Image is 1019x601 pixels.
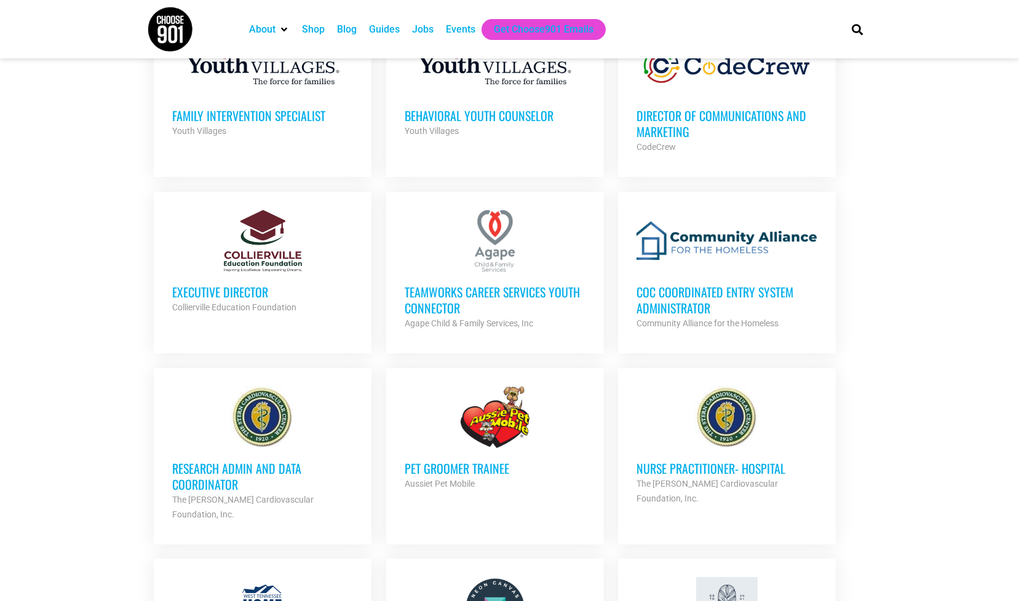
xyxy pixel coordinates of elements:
[636,284,817,316] h3: CoC Coordinated Entry System Administrator
[636,479,778,503] strong: The [PERSON_NAME] Cardiovascular Foundation, Inc.
[405,284,585,316] h3: TeamWorks Career Services Youth Connector
[154,15,371,157] a: Family Intervention Specialist Youth Villages
[243,19,296,40] div: About
[405,318,533,328] strong: Agape Child & Family Services, Inc
[249,22,276,37] a: About
[172,302,296,312] strong: Collierville Education Foundation
[386,15,604,157] a: Behavioral Youth Counselor Youth Villages
[405,479,475,489] strong: Aussiet Pet Mobile
[154,192,371,333] a: Executive Director Collierville Education Foundation
[618,192,836,349] a: CoC Coordinated Entry System Administrator Community Alliance for the Homeless
[446,22,475,37] a: Events
[172,495,314,519] strong: The [PERSON_NAME] Cardiovascular Foundation, Inc.
[636,142,676,152] strong: CodeCrew
[636,460,817,476] h3: Nurse Practitioner- Hospital
[618,368,836,524] a: Nurse Practitioner- Hospital The [PERSON_NAME] Cardiovascular Foundation, Inc.
[172,460,353,492] h3: Research Admin and Data Coordinator
[618,15,836,173] a: Director of Communications and Marketing CodeCrew
[386,192,604,349] a: TeamWorks Career Services Youth Connector Agape Child & Family Services, Inc
[847,19,867,39] div: Search
[386,368,604,509] a: Pet Groomer Trainee Aussiet Pet Mobile
[494,22,593,37] a: Get Choose901 Emails
[172,284,353,300] h3: Executive Director
[405,460,585,476] h3: Pet Groomer Trainee
[369,22,400,37] a: Guides
[636,108,817,139] h3: Director of Communications and Marketing
[172,108,353,124] h3: Family Intervention Specialist
[154,368,371,540] a: Research Admin and Data Coordinator The [PERSON_NAME] Cardiovascular Foundation, Inc.
[302,22,325,37] a: Shop
[636,318,779,328] strong: Community Alliance for the Homeless
[243,19,831,40] nav: Main nav
[172,126,226,136] strong: Youth Villages
[405,108,585,124] h3: Behavioral Youth Counselor
[412,22,434,37] a: Jobs
[337,22,357,37] a: Blog
[405,126,459,136] strong: Youth Villages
